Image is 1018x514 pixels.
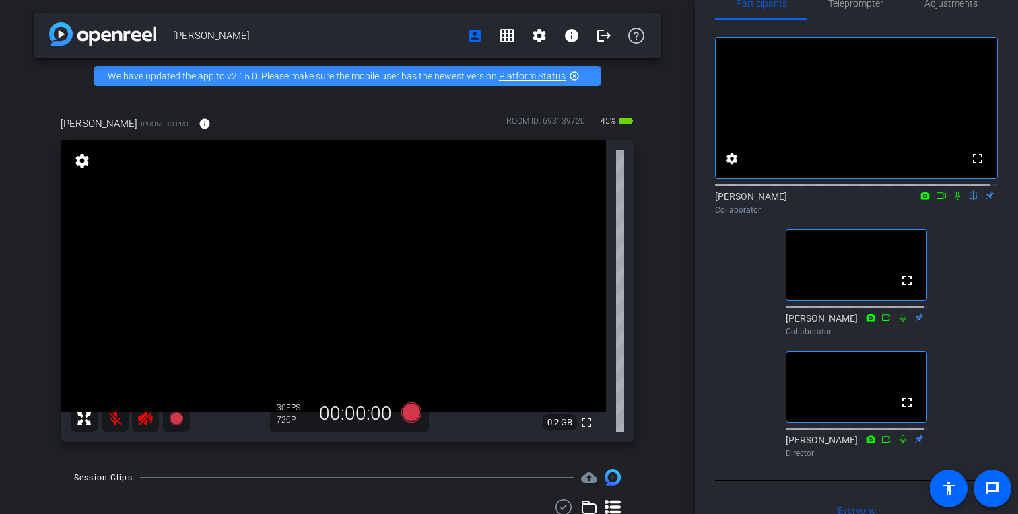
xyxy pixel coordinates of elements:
[277,402,310,413] div: 30
[605,469,621,485] img: Session clips
[599,110,618,132] span: 45%
[941,480,957,497] mat-icon: accessibility
[467,28,483,44] mat-icon: account_box
[786,447,927,460] div: Director
[141,119,189,129] span: iPhone 13 Pro
[94,66,601,86] div: We have updated the app to v2.15.0. Please make sure the mobile user has the newest version.
[499,28,515,44] mat-icon: grid_on
[49,22,156,46] img: app-logo
[499,71,566,81] a: Platform Status
[715,204,998,216] div: Collaborator
[581,470,597,486] mat-icon: cloud_upload
[786,326,927,338] div: Collaborator
[506,115,585,135] div: ROOM ID: 693139720
[286,403,300,412] span: FPS
[581,470,597,486] span: Destinations for your clips
[310,402,401,425] div: 00:00:00
[173,22,459,49] span: [PERSON_NAME]
[786,433,927,460] div: [PERSON_NAME]
[73,153,92,169] mat-icon: settings
[970,151,986,167] mat-icon: fullscreen
[899,272,915,289] mat-icon: fullscreen
[786,311,927,338] div: [PERSON_NAME]
[543,414,577,431] span: 0.2 GB
[61,116,137,131] span: [PERSON_NAME]
[724,151,740,167] mat-icon: settings
[531,28,547,44] mat-icon: settings
[715,190,998,216] div: [PERSON_NAME]
[965,189,982,201] mat-icon: flip
[596,28,612,44] mat-icon: logout
[199,118,211,130] mat-icon: info
[564,28,580,44] mat-icon: info
[618,113,634,129] mat-icon: battery_std
[74,471,133,484] div: Session Clips
[984,480,1000,497] mat-icon: message
[277,414,310,425] div: 720P
[569,71,580,81] mat-icon: highlight_off
[578,414,595,431] mat-icon: fullscreen
[899,394,915,410] mat-icon: fullscreen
